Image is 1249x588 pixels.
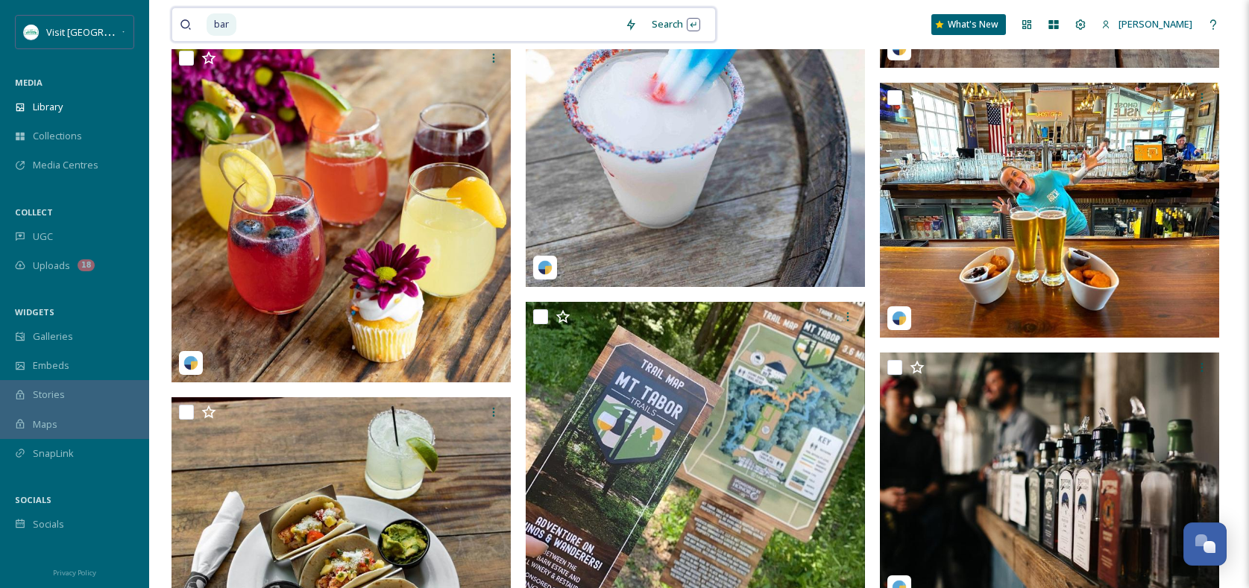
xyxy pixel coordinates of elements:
span: Library [33,100,63,114]
span: Privacy Policy [53,568,96,578]
span: Galleries [33,329,73,344]
a: [PERSON_NAME] [1094,10,1200,39]
span: Maps [33,417,57,431]
span: MEDIA [15,77,43,88]
img: snapsea-logo.png [538,260,553,275]
span: Media Centres [33,158,98,172]
span: bar [207,13,236,35]
span: Embeds [33,358,69,373]
span: SOCIALS [15,494,51,505]
a: Privacy Policy [53,563,96,581]
img: snapsea-logo.png [183,355,198,370]
img: SM%20Square%20Logos-4.jpg [24,25,39,39]
img: roundbarnbrewery_ceb4b23c-0ca1-9710-5636-f1d39ebd2892.jpg [172,43,511,382]
a: What's New [931,14,1006,35]
span: UGC [33,230,53,244]
img: ghostislebrewery_dd973525-bfc2-b17c-8b3c-fe911a5e2c22.jpg [880,83,1219,337]
span: Collections [33,129,82,143]
div: 18 [78,259,95,271]
span: COLLECT [15,206,53,218]
button: Open Chat [1183,522,1227,566]
span: WIDGETS [15,306,54,317]
span: Visit [GEOGRAPHIC_DATA][US_STATE] [46,25,213,39]
span: Uploads [33,259,70,273]
span: [PERSON_NAME] [1119,17,1192,31]
div: Search [644,10,708,39]
span: SnapLink [33,446,74,461]
span: Socials [33,517,64,531]
img: snapsea-logo.png [892,311,907,326]
span: Stories [33,388,65,402]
